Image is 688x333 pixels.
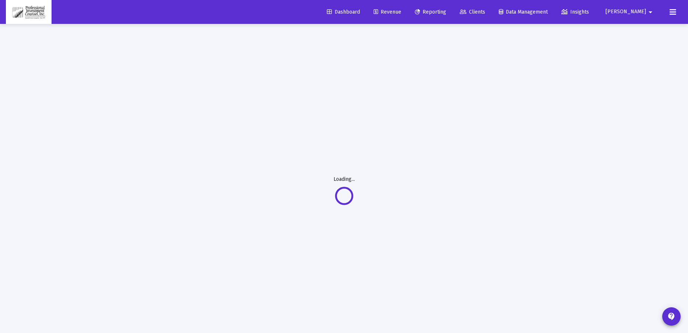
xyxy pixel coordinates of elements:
span: Dashboard [327,9,360,15]
a: Dashboard [321,5,366,19]
a: Clients [454,5,491,19]
a: Data Management [493,5,554,19]
span: Data Management [499,9,548,15]
mat-icon: contact_support [667,312,676,321]
a: Revenue [368,5,407,19]
button: [PERSON_NAME] [597,4,664,19]
mat-icon: arrow_drop_down [646,5,655,19]
span: Revenue [374,9,401,15]
a: Insights [555,5,595,19]
span: Insights [561,9,589,15]
a: Reporting [409,5,452,19]
span: Reporting [415,9,446,15]
span: [PERSON_NAME] [606,9,646,15]
span: Clients [460,9,485,15]
img: Dashboard [11,5,46,19]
